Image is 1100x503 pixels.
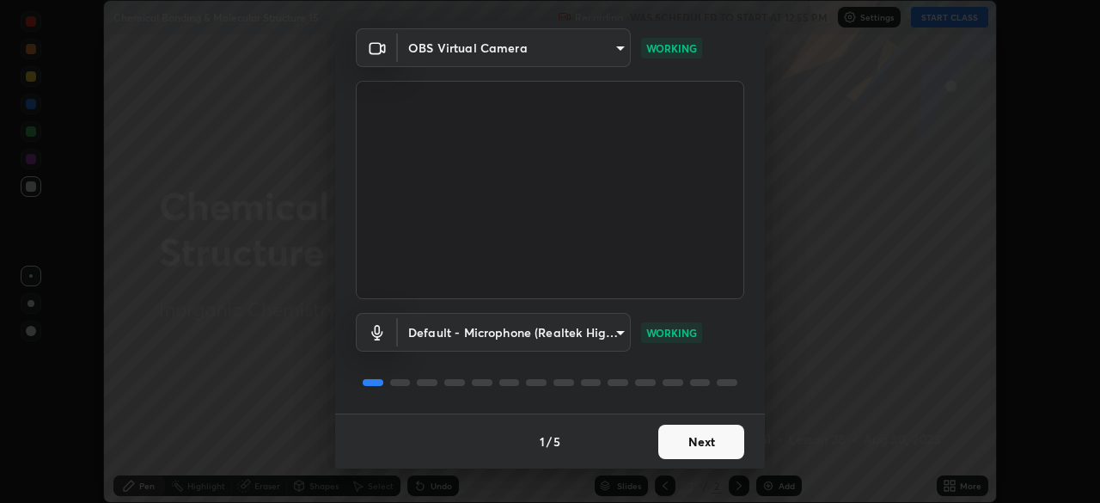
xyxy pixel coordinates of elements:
h4: 1 [540,432,545,451]
p: WORKING [646,325,697,340]
h4: 5 [553,432,560,451]
button: Next [658,425,744,459]
h4: / [547,432,552,451]
p: WORKING [646,40,697,56]
div: OBS Virtual Camera [398,28,631,67]
div: OBS Virtual Camera [398,313,631,352]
